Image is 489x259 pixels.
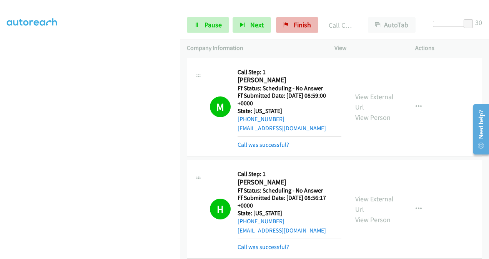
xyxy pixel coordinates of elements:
h5: Ff Status: Scheduling - No Answer [238,85,341,92]
a: Call was successful? [238,141,289,148]
a: [PHONE_NUMBER] [238,115,284,123]
a: Call was successful? [238,243,289,251]
a: [PHONE_NUMBER] [238,217,284,225]
a: [EMAIL_ADDRESS][DOMAIN_NAME] [238,125,326,132]
button: AutoTab [368,17,416,33]
h2: [PERSON_NAME] [238,178,339,187]
h1: M [210,96,231,117]
p: Call Completed [329,20,354,30]
a: Pause [187,17,229,33]
span: Pause [205,20,222,29]
h1: H [210,199,231,219]
a: View Person [355,215,391,224]
p: View [334,43,401,53]
button: Next [233,17,271,33]
p: Company Information [187,43,321,53]
h5: Ff Submitted Date: [DATE] 08:59:00 +0000 [238,92,341,107]
h5: Ff Submitted Date: [DATE] 08:56:17 +0000 [238,194,341,209]
h5: Ff Status: Scheduling - No Answer [238,187,341,194]
a: View External Url [355,194,394,214]
p: Actions [415,43,482,53]
h5: State: [US_STATE] [238,107,341,115]
h5: State: [US_STATE] [238,209,341,217]
h5: Call Step: 1 [238,68,341,76]
a: Finish [276,17,318,33]
h2: [PERSON_NAME] [238,76,339,85]
iframe: Resource Center [467,99,489,160]
a: [EMAIL_ADDRESS][DOMAIN_NAME] [238,227,326,234]
span: Finish [294,20,311,29]
div: 30 [475,17,482,28]
a: View Person [355,113,391,122]
a: View External Url [355,92,394,111]
h5: Call Step: 1 [238,170,341,178]
span: Next [250,20,264,29]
